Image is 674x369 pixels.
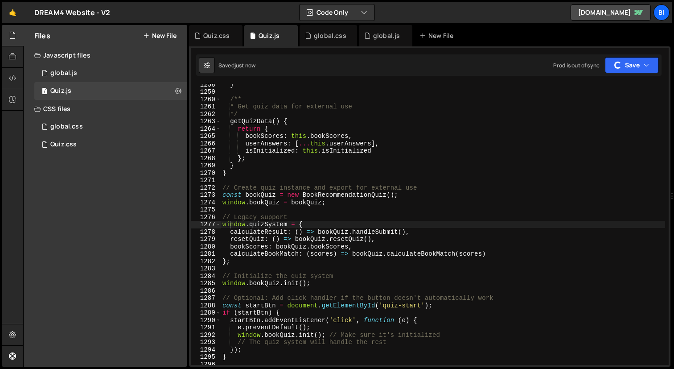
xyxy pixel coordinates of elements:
[191,147,221,155] div: 1267
[191,302,221,310] div: 1288
[34,136,187,153] div: 17250/47890.css
[191,228,221,236] div: 1278
[191,111,221,118] div: 1262
[191,88,221,96] div: 1259
[24,100,187,118] div: CSS files
[419,31,457,40] div: New File
[34,64,187,82] div: 17250/47734.js
[300,4,374,21] button: Code Only
[191,81,221,89] div: 1258
[191,353,221,361] div: 1295
[50,123,83,131] div: global.css
[553,62,600,69] div: Prod is out of sync
[191,236,221,243] div: 1279
[191,309,221,317] div: 1289
[203,31,230,40] div: Quiz.css
[191,294,221,302] div: 1287
[191,140,221,148] div: 1266
[373,31,400,40] div: global.js
[191,243,221,251] div: 1280
[24,46,187,64] div: Javascript files
[42,88,47,95] span: 1
[191,133,221,140] div: 1265
[191,199,221,207] div: 1274
[191,287,221,295] div: 1286
[191,177,221,184] div: 1271
[50,141,77,149] div: Quiz.css
[234,62,255,69] div: just now
[34,118,187,136] div: 17250/47735.css
[191,317,221,324] div: 1290
[34,7,110,18] div: DREAM4 Website - V2
[191,125,221,133] div: 1264
[191,332,221,339] div: 1292
[571,4,651,21] a: [DOMAIN_NAME]
[191,170,221,177] div: 1270
[191,258,221,265] div: 1282
[218,62,255,69] div: Saved
[191,250,221,258] div: 1281
[191,184,221,192] div: 1272
[191,214,221,221] div: 1276
[653,4,670,21] a: Bi
[34,82,187,100] div: 17250/47889.js
[143,32,177,39] button: New File
[2,2,24,23] a: 🤙
[191,155,221,162] div: 1268
[191,280,221,287] div: 1285
[605,57,659,73] button: Save
[50,69,77,77] div: global.js
[191,361,221,369] div: 1296
[191,339,221,346] div: 1293
[50,87,71,95] div: Quiz.js
[191,324,221,332] div: 1291
[191,206,221,214] div: 1275
[191,96,221,104] div: 1260
[34,31,50,41] h2: Files
[314,31,346,40] div: global.css
[191,191,221,199] div: 1273
[191,221,221,228] div: 1277
[191,103,221,111] div: 1261
[191,346,221,354] div: 1294
[191,162,221,170] div: 1269
[191,118,221,125] div: 1263
[191,273,221,280] div: 1284
[259,31,279,40] div: Quiz.js
[191,265,221,273] div: 1283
